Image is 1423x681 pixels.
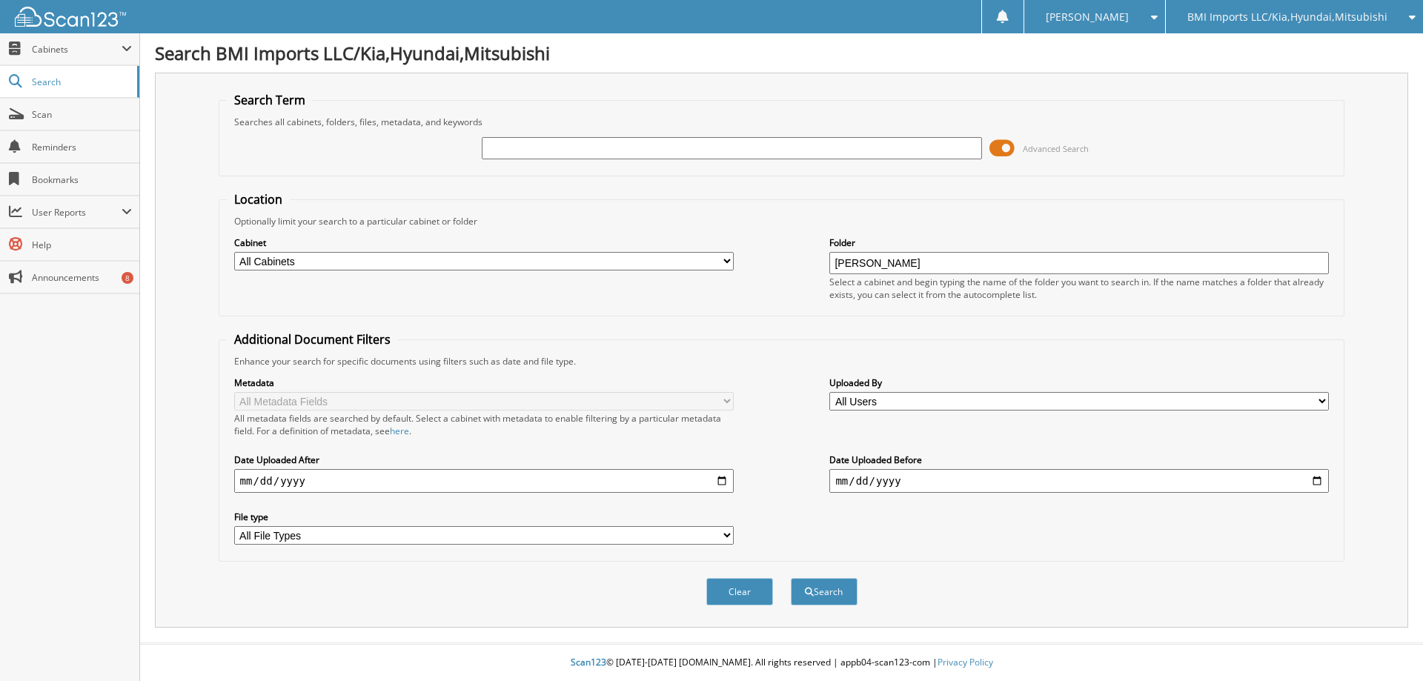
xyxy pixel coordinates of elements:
[234,469,734,493] input: start
[829,236,1329,249] label: Folder
[32,141,132,153] span: Reminders
[227,331,398,348] legend: Additional Document Filters
[234,454,734,466] label: Date Uploaded After
[234,511,734,523] label: File type
[32,43,122,56] span: Cabinets
[791,578,858,605] button: Search
[829,276,1329,301] div: Select a cabinet and begin typing the name of the folder you want to search in. If the name match...
[32,76,130,88] span: Search
[122,272,133,284] div: 8
[571,656,606,668] span: Scan123
[938,656,993,668] a: Privacy Policy
[227,191,290,207] legend: Location
[140,645,1423,681] div: © [DATE]-[DATE] [DOMAIN_NAME]. All rights reserved | appb04-scan123-com |
[32,173,132,186] span: Bookmarks
[155,41,1408,65] h1: Search BMI Imports LLC/Kia,Hyundai,Mitsubishi
[829,469,1329,493] input: end
[32,271,132,284] span: Announcements
[706,578,773,605] button: Clear
[234,236,734,249] label: Cabinet
[829,454,1329,466] label: Date Uploaded Before
[234,376,734,389] label: Metadata
[227,215,1337,227] div: Optionally limit your search to a particular cabinet or folder
[829,376,1329,389] label: Uploaded By
[32,206,122,219] span: User Reports
[1023,143,1089,154] span: Advanced Search
[227,355,1337,368] div: Enhance your search for specific documents using filters such as date and file type.
[227,116,1337,128] div: Searches all cabinets, folders, files, metadata, and keywords
[234,412,734,437] div: All metadata fields are searched by default. Select a cabinet with metadata to enable filtering b...
[390,425,409,437] a: here
[32,239,132,251] span: Help
[1046,13,1129,21] span: [PERSON_NAME]
[15,7,126,27] img: scan123-logo-white.svg
[32,108,132,121] span: Scan
[1187,13,1387,21] span: BMI Imports LLC/Kia,Hyundai,Mitsubishi
[227,92,313,108] legend: Search Term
